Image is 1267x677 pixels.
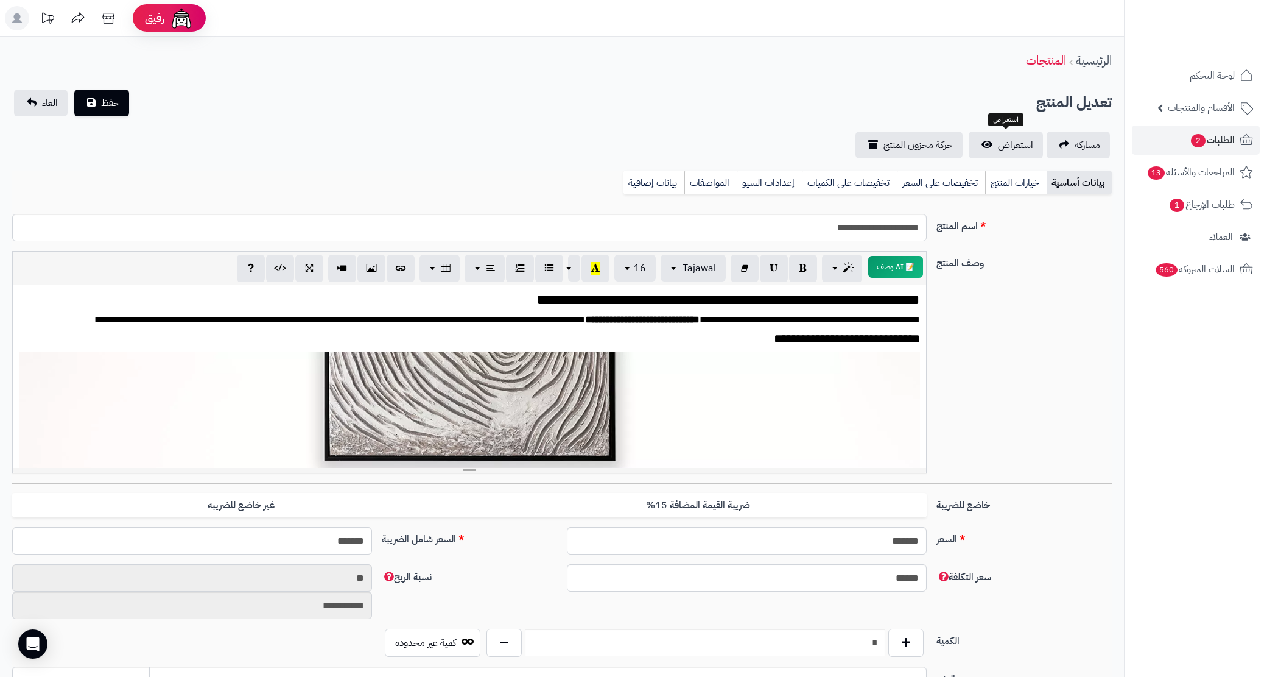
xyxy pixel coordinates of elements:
a: الغاء [14,90,68,116]
a: العملاء [1132,222,1260,252]
span: سعر التكلفة [936,570,991,584]
a: تخفيضات على السعر [897,171,985,195]
span: الطلبات [1190,132,1235,149]
label: خاضع للضريبة [932,493,1117,512]
a: بيانات أساسية [1047,171,1112,195]
span: استعراض [998,138,1033,152]
a: السلات المتروكة560 [1132,255,1260,284]
a: طلبات الإرجاع1 [1132,190,1260,219]
a: الرئيسية [1076,51,1112,69]
div: Open Intercom Messenger [18,629,47,659]
h2: تعديل المنتج [1036,90,1112,115]
a: حركة مخزون المنتج [855,132,963,158]
a: الطلبات2 [1132,126,1260,155]
span: نسبة الربح [382,570,432,584]
a: إعدادات السيو [737,171,802,195]
span: السلات المتروكة [1154,261,1235,278]
span: 16 [634,261,646,275]
a: بيانات إضافية [623,171,684,195]
span: المراجعات والأسئلة [1146,164,1235,181]
span: 2 [1191,134,1206,147]
button: 16 [614,255,656,282]
a: استعراض [969,132,1043,158]
span: حركة مخزون المنتج [883,138,953,152]
a: مشاركه [1047,132,1110,158]
label: السعر شامل الضريبة [377,527,562,547]
div: استعراض [988,113,1023,127]
a: خيارات المنتج [985,171,1047,195]
img: logo-2.png [1184,30,1255,55]
span: طلبات الإرجاع [1168,196,1235,213]
a: المواصفات [684,171,737,195]
a: تخفيضات على الكميات [802,171,897,195]
button: حفظ [74,90,129,116]
a: المنتجات [1026,51,1066,69]
span: Tajawal [683,261,716,275]
span: لوحة التحكم [1190,67,1235,84]
label: الكمية [932,629,1117,648]
a: المراجعات والأسئلة13 [1132,158,1260,187]
img: ai-face.png [169,6,194,30]
span: 560 [1156,263,1178,277]
a: لوحة التحكم [1132,61,1260,90]
label: السعر [932,527,1117,547]
a: تحديثات المنصة [32,6,63,34]
label: ضريبة القيمة المضافة 15% [469,493,927,518]
span: 1 [1170,199,1184,212]
span: الأقسام والمنتجات [1168,99,1235,116]
span: الغاء [42,96,58,110]
button: 📝 AI وصف [868,256,923,278]
span: حفظ [101,96,119,110]
span: 13 [1148,166,1165,180]
label: غير خاضع للضريبه [12,493,469,518]
button: Tajawal [661,255,726,282]
label: اسم المنتج [932,214,1117,233]
span: مشاركه [1075,138,1100,152]
span: العملاء [1209,229,1233,246]
span: رفيق [145,11,164,26]
label: وصف المنتج [932,251,1117,271]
